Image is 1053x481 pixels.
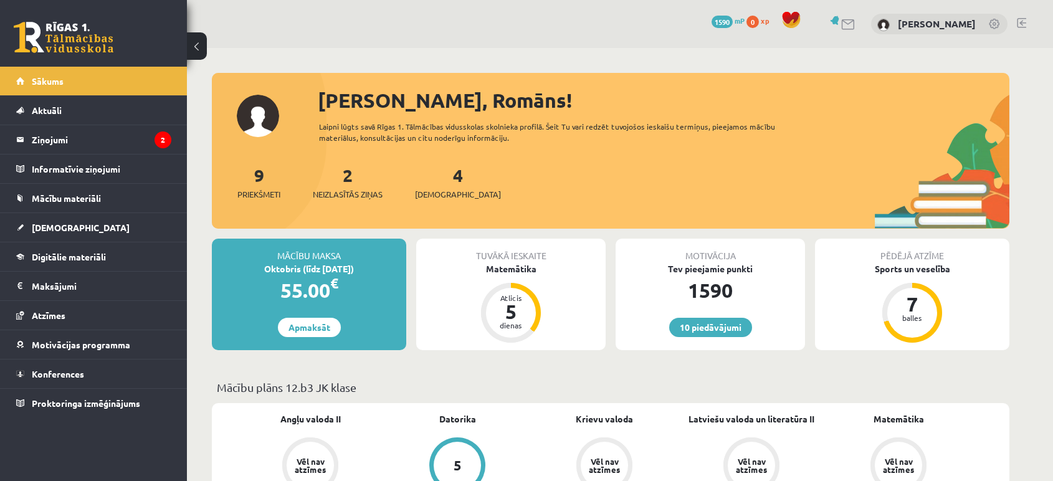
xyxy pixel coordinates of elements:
[237,164,280,201] a: 9Priekšmeti
[616,262,805,275] div: Tev pieejamie punkti
[32,398,140,409] span: Proktoringa izmēģinājums
[32,105,62,116] span: Aktuāli
[877,19,890,31] img: Romāns Stepiņš
[881,457,916,474] div: Vēl nav atzīmes
[616,275,805,305] div: 1590
[492,321,530,329] div: dienas
[416,239,606,262] div: Tuvākā ieskaite
[492,302,530,321] div: 5
[454,459,462,472] div: 5
[212,239,406,262] div: Mācību maksa
[313,188,383,201] span: Neizlasītās ziņas
[32,310,65,321] span: Atzīmes
[761,16,769,26] span: xp
[32,125,171,154] legend: Ziņojumi
[16,330,171,359] a: Motivācijas programma
[746,16,775,26] a: 0 xp
[874,412,924,426] a: Matemātika
[217,379,1004,396] p: Mācību plāns 12.b3 JK klase
[32,222,130,233] span: [DEMOGRAPHIC_DATA]
[688,412,814,426] a: Latviešu valoda un literatūra II
[746,16,759,28] span: 0
[32,368,84,379] span: Konferences
[32,272,171,300] legend: Maksājumi
[415,188,501,201] span: [DEMOGRAPHIC_DATA]
[439,412,476,426] a: Datorika
[576,412,633,426] a: Krievu valoda
[32,339,130,350] span: Motivācijas programma
[492,294,530,302] div: Atlicis
[212,275,406,305] div: 55.00
[16,213,171,242] a: [DEMOGRAPHIC_DATA]
[32,251,106,262] span: Digitālie materiāli
[712,16,745,26] a: 1590 mP
[318,85,1009,115] div: [PERSON_NAME], Romāns!
[415,164,501,201] a: 4[DEMOGRAPHIC_DATA]
[893,294,931,314] div: 7
[416,262,606,275] div: Matemātika
[293,457,328,474] div: Vēl nav atzīmes
[16,272,171,300] a: Maksājumi
[16,301,171,330] a: Atzīmes
[278,318,341,337] a: Apmaksāt
[237,188,280,201] span: Priekšmeti
[16,125,171,154] a: Ziņojumi2
[893,314,931,321] div: balles
[815,239,1009,262] div: Pēdējā atzīme
[14,22,113,53] a: Rīgas 1. Tālmācības vidusskola
[16,389,171,417] a: Proktoringa izmēģinājums
[155,131,171,148] i: 2
[330,274,338,292] span: €
[16,184,171,212] a: Mācību materiāli
[32,155,171,183] legend: Informatīvie ziņojumi
[313,164,383,201] a: 2Neizlasītās ziņas
[815,262,1009,275] div: Sports un veselība
[16,67,171,95] a: Sākums
[616,239,805,262] div: Motivācija
[319,121,798,143] div: Laipni lūgts savā Rīgas 1. Tālmācības vidusskolas skolnieka profilā. Šeit Tu vari redzēt tuvojošo...
[16,360,171,388] a: Konferences
[280,412,341,426] a: Angļu valoda II
[32,75,64,87] span: Sākums
[735,16,745,26] span: mP
[32,193,101,204] span: Mācību materiāli
[212,262,406,275] div: Oktobris (līdz [DATE])
[16,242,171,271] a: Digitālie materiāli
[587,457,622,474] div: Vēl nav atzīmes
[898,17,976,30] a: [PERSON_NAME]
[815,262,1009,345] a: Sports un veselība 7 balles
[669,318,752,337] a: 10 piedāvājumi
[16,155,171,183] a: Informatīvie ziņojumi
[734,457,769,474] div: Vēl nav atzīmes
[16,96,171,125] a: Aktuāli
[416,262,606,345] a: Matemātika Atlicis 5 dienas
[712,16,733,28] span: 1590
